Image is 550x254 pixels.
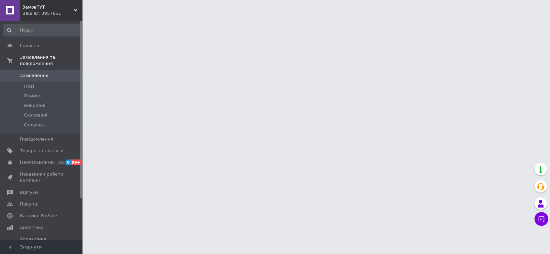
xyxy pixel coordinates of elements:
span: Повідомлення [20,136,53,142]
span: Нові [24,83,34,89]
span: Управління сайтом [20,236,64,249]
span: ЗамовТУТ [22,4,74,10]
span: Замовлення та повідомлення [20,54,82,67]
span: Оплачені [24,122,46,128]
span: Покупці [20,201,38,207]
span: Каталог ProSale [20,213,57,219]
span: Прийняті [24,93,45,99]
span: Скасовані [24,112,47,118]
span: Замовлення [20,73,48,79]
span: 8 [65,159,71,165]
span: Виконані [24,102,45,109]
span: Головна [20,43,39,49]
input: Пошук [3,24,81,36]
span: [DEMOGRAPHIC_DATA] [20,159,71,166]
span: 99+ [71,159,82,165]
div: Ваш ID: 3957851 [22,10,82,16]
span: Показники роботи компанії [20,171,64,184]
span: Аналітика [20,224,44,231]
span: Товари та послуги [20,148,64,154]
span: Відгуки [20,189,38,196]
button: Чат з покупцем [535,212,548,226]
